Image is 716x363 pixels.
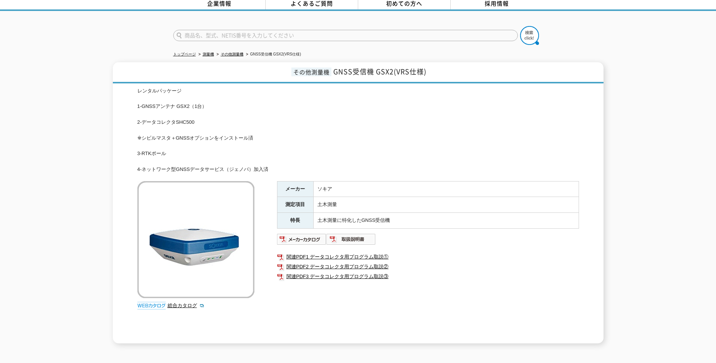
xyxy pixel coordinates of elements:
span: GNSS受信機 GSX2(VRS仕様) [333,66,427,77]
a: 取扱説明書 [326,238,376,244]
td: ソキア [313,181,579,197]
a: 関連PDF1 データコレクタ用プログラム取説① [277,252,579,262]
th: メーカー [277,181,313,197]
li: GNSS受信機 GSX2(VRS仕様) [245,51,301,58]
a: 関連PDF2 データコレクタ用プログラム取説② [277,262,579,272]
a: 測量機 [203,52,214,56]
span: その他測量機 [291,68,331,76]
input: 商品名、型式、NETIS番号を入力してください [173,30,518,41]
a: その他測量機 [221,52,243,56]
th: 特長 [277,213,313,229]
td: 土木測量に特化したGNSS受信機 [313,213,579,229]
a: メーカーカタログ [277,238,326,244]
a: 関連PDF3 データコレクタ用プログラム取説③ [277,272,579,281]
img: GNSS受信機 GSX2(VRS仕様) [137,181,254,298]
img: btn_search.png [520,26,539,45]
th: 測定項目 [277,197,313,213]
div: レンタルパッケージ 1-GNSSアンテナ GSX2（1台） 2-データコレクタSHC500 ※シビルマスタ＋GNSSオプションをインストール済 3-RTKポール 4-ネットワーク型GNSSデータ... [137,87,579,174]
img: 取扱説明書 [326,233,376,245]
td: 土木測量 [313,197,579,213]
a: 総合カタログ [168,303,205,308]
img: メーカーカタログ [277,233,326,245]
a: トップページ [173,52,196,56]
img: webカタログ [137,302,166,309]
